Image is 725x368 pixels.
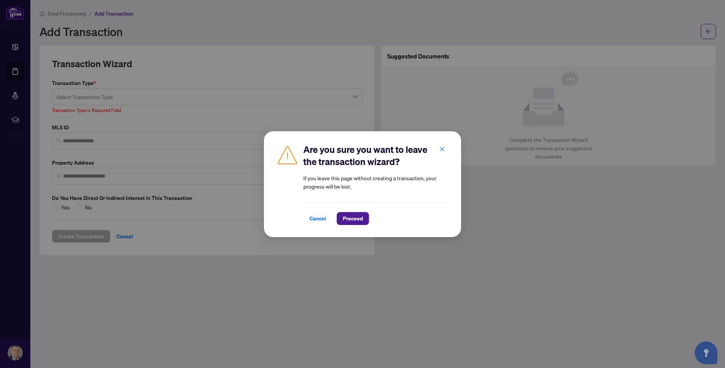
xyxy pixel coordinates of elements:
button: Open asap [695,341,717,364]
span: Cancel [309,212,326,225]
button: Proceed [337,212,369,225]
h2: Are you sure you want to leave the transaction wizard? [303,143,449,168]
span: Proceed [343,212,363,225]
article: If you leave this page without creating a transaction, your progress will be lost. [303,174,449,190]
button: Cancel [303,212,332,225]
span: close [439,146,445,151]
